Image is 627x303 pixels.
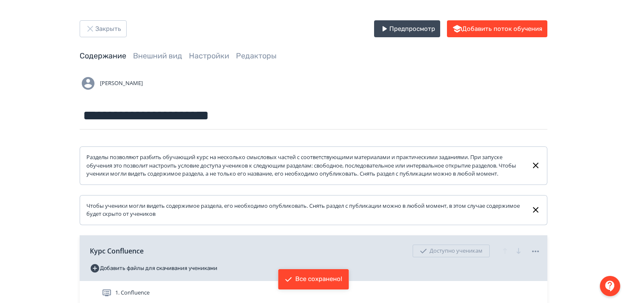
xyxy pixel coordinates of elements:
span: Курс Confluence [90,246,144,256]
button: Добавить поток обучения [447,20,547,37]
span: [PERSON_NAME] [100,79,143,88]
button: Закрыть [80,20,127,37]
div: Все сохранено! [295,275,342,284]
div: Чтобы ученики могли видеть содержимое раздела, его необходимо опубликовать. Снять раздел с публик... [86,202,524,218]
div: Доступно ученикам [413,245,490,257]
a: Редакторы [236,51,277,61]
button: Добавить файлы для скачивания учениками [90,262,217,275]
a: Настройки [189,51,229,61]
div: Разделы позволяют разбить обучающий курс на несколько смысловых частей с соответствующими материа... [86,153,524,178]
button: Предпросмотр [374,20,440,37]
a: Содержание [80,51,126,61]
span: 1. Confluence [115,289,150,297]
a: Внешний вид [133,51,182,61]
